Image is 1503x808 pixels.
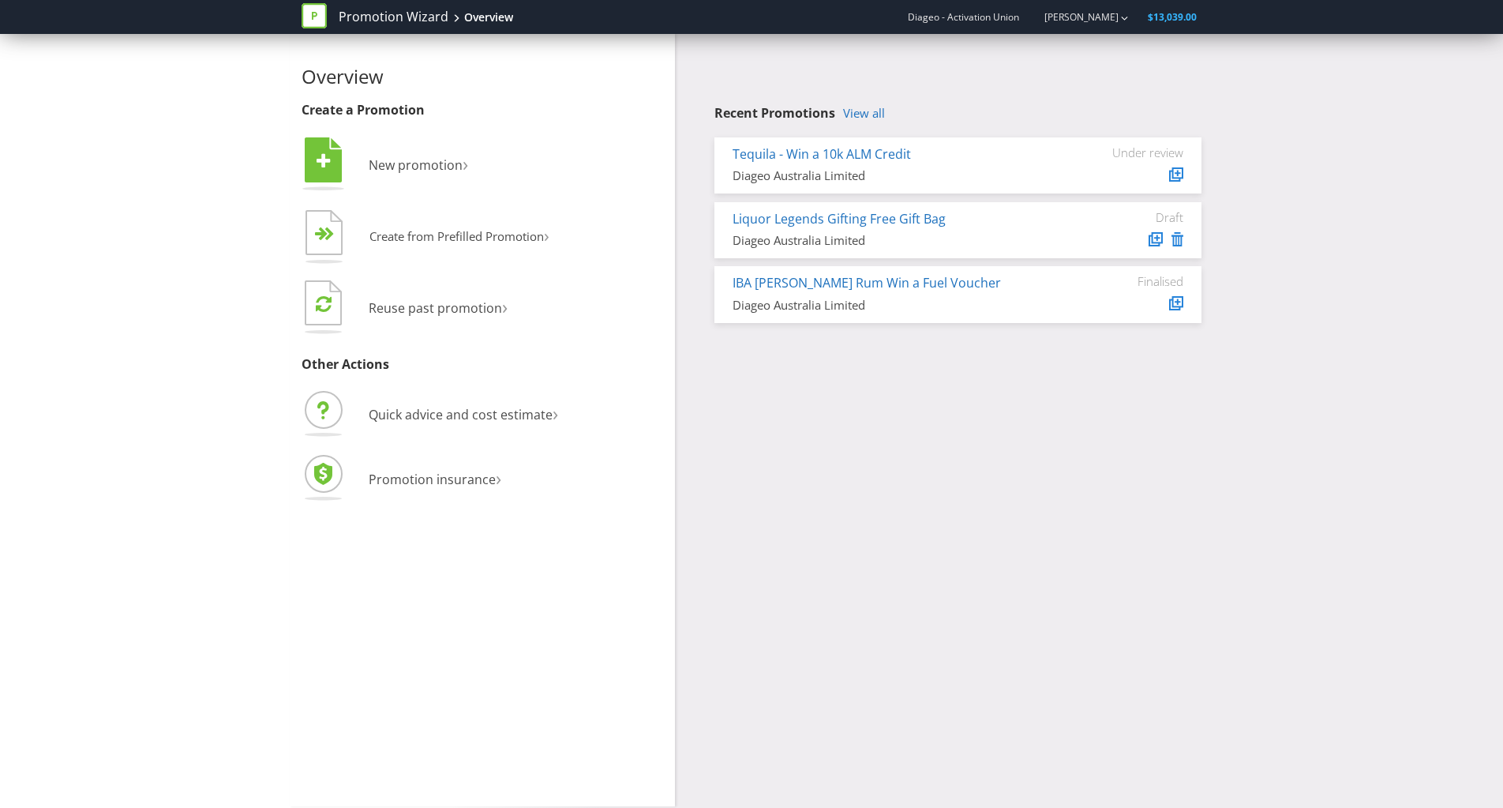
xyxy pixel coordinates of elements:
[733,274,1001,291] a: IBA [PERSON_NAME] Rum Win a Fuel Voucher
[1089,274,1183,288] div: Finalised
[302,66,663,87] h2: Overview
[1148,10,1197,24] span: $13,039.00
[714,104,835,122] span: Recent Promotions
[317,152,331,170] tspan: 
[496,464,501,490] span: ›
[302,471,501,488] a: Promotion insurance›
[1029,10,1119,24] a: [PERSON_NAME]
[302,358,663,372] h3: Other Actions
[369,471,496,488] span: Promotion insurance
[553,400,558,426] span: ›
[733,232,1065,249] div: Diageo Australia Limited
[463,150,468,176] span: ›
[544,223,549,247] span: ›
[1089,210,1183,224] div: Draft
[1089,145,1183,160] div: Under review
[302,206,550,269] button: Create from Prefilled Promotion›
[324,227,335,242] tspan: 
[733,167,1065,184] div: Diageo Australia Limited
[339,8,448,26] a: Promotion Wizard
[843,107,885,120] a: View all
[302,406,558,423] a: Quick advice and cost estimate›
[733,145,911,163] a: Tequila - Win a 10k ALM Credit
[369,228,544,244] span: Create from Prefilled Promotion
[502,293,508,319] span: ›
[369,299,502,317] span: Reuse past promotion
[733,210,946,227] a: Liquor Legends Gifting Free Gift Bag
[908,10,1019,24] span: Diageo - Activation Union
[369,156,463,174] span: New promotion
[316,295,332,313] tspan: 
[464,9,513,25] div: Overview
[302,103,663,118] h3: Create a Promotion
[369,406,553,423] span: Quick advice and cost estimate
[733,297,1065,314] div: Diageo Australia Limited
